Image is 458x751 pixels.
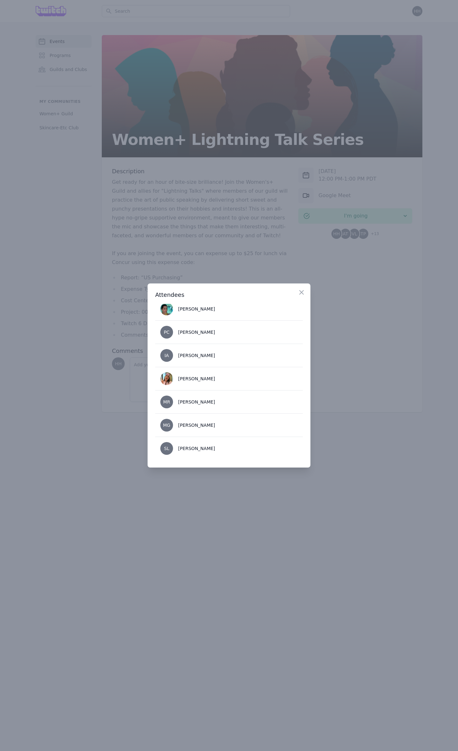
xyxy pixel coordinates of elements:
span: IA [164,353,169,358]
span: MG [163,423,170,427]
div: [PERSON_NAME] [178,422,215,428]
div: [PERSON_NAME] [178,445,215,452]
div: [PERSON_NAME] [178,399,215,405]
h3: Attendees [155,291,303,299]
span: PC [164,330,170,334]
div: [PERSON_NAME] [178,352,215,359]
div: [PERSON_NAME] [178,375,215,382]
span: MR [163,400,170,404]
span: SL [164,446,170,451]
div: [PERSON_NAME] [178,306,215,312]
div: [PERSON_NAME] [178,329,215,335]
